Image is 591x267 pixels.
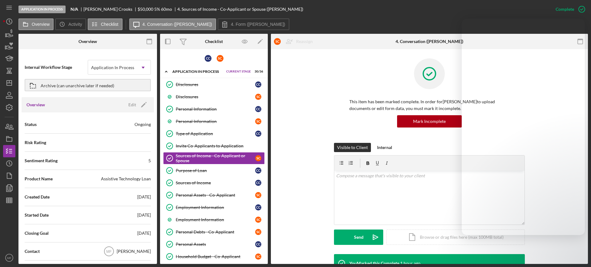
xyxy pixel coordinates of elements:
[176,168,255,173] div: Purpose of Loan
[106,249,111,254] text: MF
[334,230,383,245] button: Send
[231,22,285,27] label: 4. Form ([PERSON_NAME])
[255,131,261,137] div: C C
[137,212,151,218] div: [DATE]
[163,250,265,263] a: Household Budget - Co-ApplicantSC
[25,158,58,164] span: Sentiment Rating
[226,70,251,73] span: Current Stage
[176,131,255,136] div: Type of Application
[128,100,136,109] div: Edit
[161,7,172,12] div: 60 mo
[70,7,78,12] b: N/A
[255,118,261,124] div: S C
[26,102,45,108] h3: Overview
[163,103,265,115] a: Personal InformationCC
[377,143,392,152] div: Internal
[137,230,151,236] div: [DATE]
[25,139,46,146] span: Risk Rating
[163,152,265,164] a: Sources of Income - Co-Applicant or SpouseSC
[88,18,123,30] button: Checklist
[462,19,585,235] iframe: Intercom live chat
[271,35,319,48] button: SCReassign
[163,189,265,201] a: Personal Assets - Co-ApplicantSC
[78,39,97,44] div: Overview
[163,238,265,250] a: Personal AssetsCC
[255,241,261,247] div: C C
[255,229,261,235] div: S C
[18,6,66,13] div: Application In Process
[334,143,371,152] button: Visible to Client
[176,230,255,234] div: Personal Debts - Co-Applicant
[176,242,255,247] div: Personal Assets
[205,55,211,62] div: C C
[117,248,151,254] div: [PERSON_NAME]
[163,226,265,238] a: Personal Debts - Co-ApplicantSC
[255,253,261,260] div: S C
[570,240,585,255] iframe: Intercom live chat
[176,143,264,148] div: Invite Co-Applicants to Application
[296,35,313,48] div: Reassign
[255,81,261,88] div: C C
[337,143,368,152] div: Visible to Client
[176,107,255,112] div: Personal Information
[163,214,265,226] a: Employment InformationSC
[25,230,49,236] span: Closing Goal
[218,18,289,30] button: 4. Form ([PERSON_NAME])
[255,106,261,112] div: C C
[163,78,265,91] a: DisclosuresCC
[176,217,255,222] div: Employment Information
[129,18,216,30] button: 4. Conversation ([PERSON_NAME])
[176,193,255,198] div: Personal Assets - Co-Applicant
[83,7,138,12] div: [PERSON_NAME] Crooks
[137,194,151,200] div: [DATE]
[549,3,588,15] button: Complete
[349,98,509,112] p: This item has been marked complete. In order for [PERSON_NAME] to upload documents or edit form d...
[91,65,134,70] div: Application In Process
[163,128,265,140] a: Type of ApplicationCC
[400,261,420,266] time: 2025-10-08 19:48
[163,201,265,214] a: Employment InformationCC
[138,6,153,12] span: $50,000
[25,121,37,128] span: Status
[32,22,50,27] label: Overview
[274,38,281,45] div: S C
[255,94,261,100] div: S C
[25,248,40,254] span: Contact
[101,22,119,27] label: Checklist
[255,167,261,174] div: C C
[41,80,114,91] div: Archive (can unarchive later if needed)
[205,39,223,44] div: Checklist
[176,119,255,124] div: Personal Information
[25,79,151,91] button: Archive (can unarchive later if needed)
[396,39,463,44] div: 4. Conversation ([PERSON_NAME])
[349,261,399,266] div: You Marked this Complete
[177,7,303,12] div: 4. Sources of Income - Co-Applicant or Spouse ([PERSON_NAME])
[163,177,265,189] a: Sources of IncomeCC
[163,164,265,177] a: Purpose of LoanCC
[163,140,265,152] a: Invite Co-Applicants to Application
[176,180,255,185] div: Sources of Income
[135,121,151,128] div: Ongoing
[148,158,151,164] div: 5
[68,22,82,27] label: Activity
[176,254,255,259] div: Household Budget - Co-Applicant
[163,91,265,103] a: DisclosuresSC
[255,204,261,210] div: C C
[252,70,263,73] div: 30 / 36
[374,143,395,152] button: Internal
[354,230,364,245] div: Send
[176,94,255,99] div: Disclosures
[25,212,49,218] span: Started Date
[255,180,261,186] div: C C
[413,115,446,128] div: Mark Incomplete
[255,217,261,223] div: S C
[172,70,223,73] div: Application In Process
[255,155,261,161] div: S C
[556,3,574,15] div: Complete
[25,64,88,70] span: Internal Workflow Stage
[18,18,54,30] button: Overview
[255,192,261,198] div: S C
[55,18,86,30] button: Activity
[176,153,255,163] div: Sources of Income - Co-Applicant or Spouse
[397,115,462,128] button: Mark Incomplete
